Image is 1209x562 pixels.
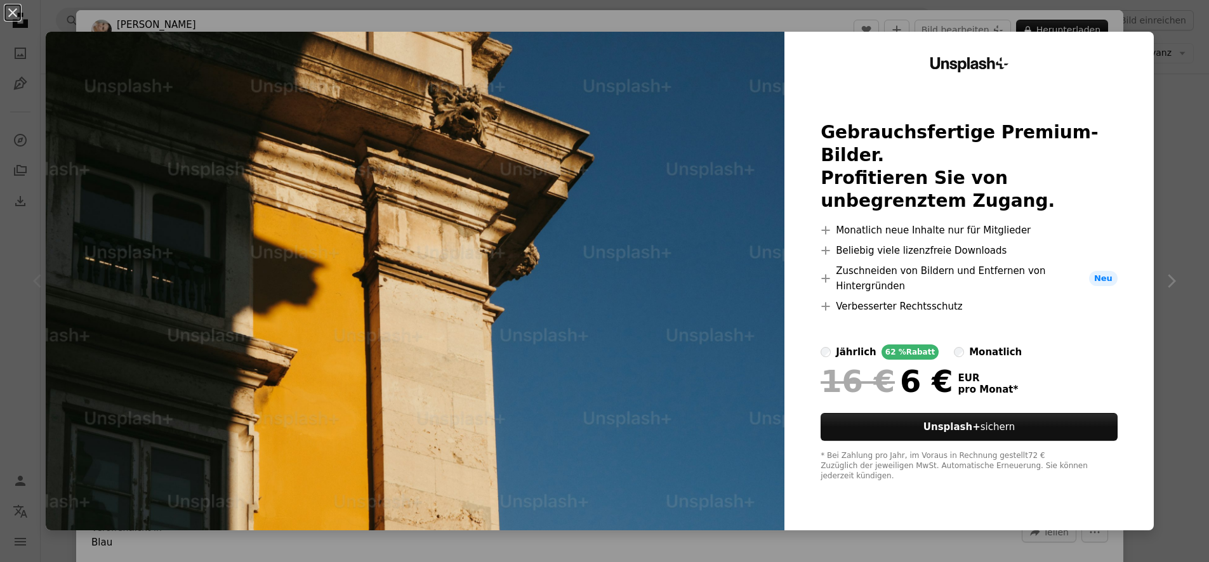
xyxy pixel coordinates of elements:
[836,344,876,360] div: jährlich
[882,344,939,360] div: 62 % Rabatt
[821,365,953,398] div: 6 €
[821,347,831,357] input: jährlich62 %Rabatt
[821,299,1118,314] li: Verbesserter Rechtsschutz
[821,413,1118,441] button: Unsplash+sichern
[958,372,1019,384] span: EUR
[821,263,1118,294] li: Zuschneiden von Bildern und Entfernen von Hintergründen
[821,451,1118,481] div: * Bei Zahlung pro Jahr, im Voraus in Rechnung gestellt 72 € Zuzüglich der jeweiligen MwSt. Automa...
[923,421,981,433] strong: Unsplash+
[821,121,1118,212] h2: Gebrauchsfertige Premium-Bilder. Profitieren Sie von unbegrenztem Zugang.
[821,365,895,398] span: 16 €
[958,384,1019,395] span: pro Monat *
[821,223,1118,238] li: Monatlich neue Inhalte nur für Mitglieder
[1089,271,1118,286] span: Neu
[954,347,964,357] input: monatlich
[821,243,1118,258] li: Beliebig viele lizenzfreie Downloads
[969,344,1022,360] div: monatlich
